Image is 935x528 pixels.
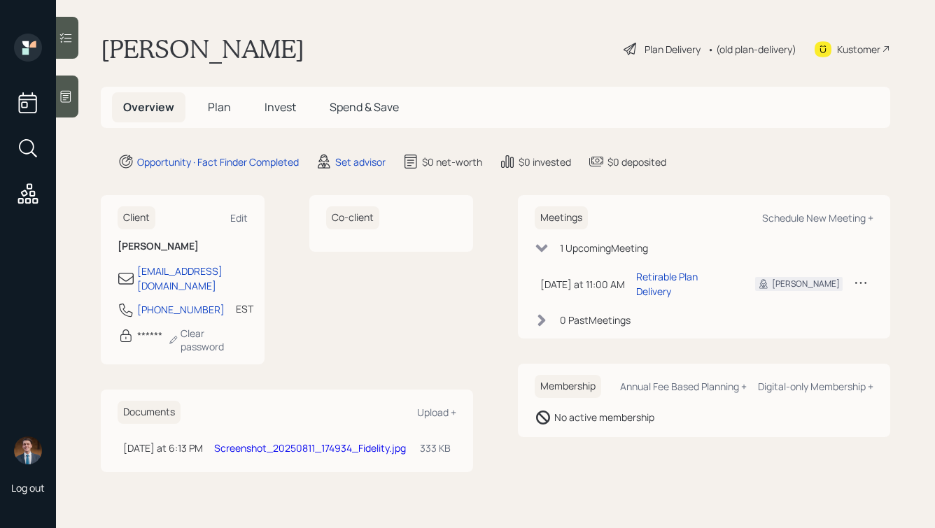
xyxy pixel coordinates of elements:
[420,441,451,455] div: 333 KB
[137,264,248,293] div: [EMAIL_ADDRESS][DOMAIN_NAME]
[560,241,648,255] div: 1 Upcoming Meeting
[137,302,225,317] div: [PHONE_NUMBER]
[230,211,248,224] div: Edit
[11,481,45,494] div: Log out
[335,155,386,169] div: Set advisor
[118,401,181,424] h6: Documents
[519,155,571,169] div: $0 invested
[620,380,747,393] div: Annual Fee Based Planning +
[560,313,631,327] div: 0 Past Meeting s
[417,406,456,419] div: Upload +
[118,241,248,252] h6: [PERSON_NAME]
[540,277,625,292] div: [DATE] at 11:00 AM
[535,206,588,229] h6: Meetings
[168,327,248,353] div: Clear password
[236,301,253,316] div: EST
[208,99,231,115] span: Plan
[758,380,873,393] div: Digital-only Membership +
[137,155,299,169] div: Opportunity · Fact Finder Completed
[636,269,733,299] div: Retirable Plan Delivery
[123,441,203,455] div: [DATE] at 6:13 PM
[607,155,666,169] div: $0 deposited
[14,436,42,464] img: hunter_neumayer.jpg
[330,99,399,115] span: Spend & Save
[326,206,379,229] h6: Co-client
[535,375,601,398] h6: Membership
[708,42,796,57] div: • (old plan-delivery)
[554,410,654,424] div: No active membership
[214,441,406,455] a: Screenshot_20250811_174934_Fidelity.jpg
[772,278,840,290] div: [PERSON_NAME]
[422,155,482,169] div: $0 net-worth
[837,42,880,57] div: Kustomer
[118,206,155,229] h6: Client
[265,99,296,115] span: Invest
[762,211,873,224] div: Schedule New Meeting +
[645,42,701,57] div: Plan Delivery
[101,34,304,64] h1: [PERSON_NAME]
[123,99,174,115] span: Overview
